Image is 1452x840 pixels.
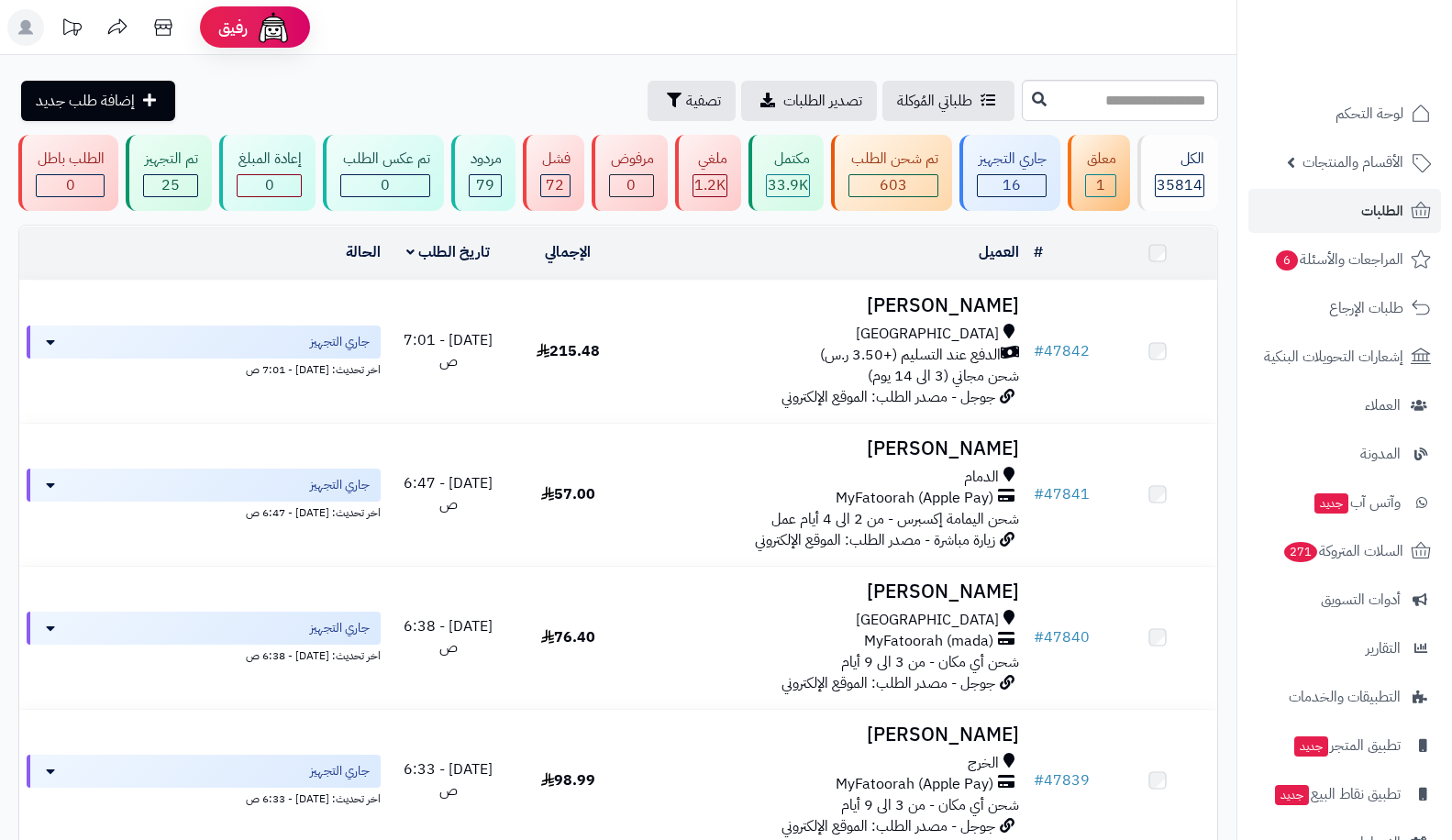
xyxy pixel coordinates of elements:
span: 16 [1003,174,1021,196]
div: إعادة المبلغ [237,149,302,170]
h3: [PERSON_NAME] [636,581,1020,602]
span: # [1034,769,1044,791]
span: الطلبات [1361,198,1403,224]
span: المراجعات والأسئلة [1274,247,1403,272]
span: المدونة [1360,441,1401,467]
span: # [1034,483,1044,505]
span: جاري التجهيز [310,476,370,494]
div: مرفوض [609,149,654,170]
span: 33.9K [768,174,808,196]
span: 6 [1276,250,1298,271]
span: 0 [626,174,636,196]
span: 35814 [1157,174,1203,196]
span: 215.48 [537,340,600,362]
a: إضافة طلب جديد [21,81,175,121]
span: 79 [476,174,494,196]
span: أدوات التسويق [1321,587,1401,613]
div: مكتمل [766,149,810,170]
div: جاري التجهيز [977,149,1047,170]
a: طلباتي المُوكلة [882,81,1014,121]
span: لوحة التحكم [1336,101,1403,127]
div: اخر تحديث: [DATE] - 6:47 ص [27,502,381,521]
span: 57.00 [541,483,595,505]
button: تصفية [648,81,736,121]
span: رفيق [218,17,248,39]
a: أدوات التسويق [1248,578,1441,622]
span: 0 [66,174,75,196]
a: الإجمالي [545,241,591,263]
a: معلق 1 [1064,135,1134,211]
a: تم شحن الطلب 603 [827,135,955,211]
a: السلات المتروكة271 [1248,529,1441,573]
h3: [PERSON_NAME] [636,724,1020,746]
span: جاري التجهيز [310,333,370,351]
a: العميل [979,241,1019,263]
span: 72 [546,174,564,196]
a: المراجعات والأسئلة6 [1248,238,1441,282]
a: ملغي 1.2K [671,135,745,211]
span: إشعارات التحويلات البنكية [1264,344,1403,370]
a: تم التجهيز 25 [122,135,216,211]
a: إعادة المبلغ 0 [216,135,319,211]
div: معلق [1085,149,1116,170]
div: 603 [849,175,937,196]
a: الطلبات [1248,189,1441,233]
a: لوحة التحكم [1248,92,1441,136]
a: الطلب باطل 0 [15,135,122,211]
span: تصدير الطلبات [783,90,862,112]
a: مردود 79 [448,135,519,211]
a: الكل35814 [1134,135,1222,211]
span: جاري التجهيز [310,619,370,637]
a: جاري التجهيز 16 [956,135,1064,211]
span: [GEOGRAPHIC_DATA] [856,324,999,345]
span: الدمام [964,467,999,488]
span: [DATE] - 6:47 ص [404,472,493,515]
span: شحن اليمامة إكسبرس - من 2 الى 4 أيام عمل [771,508,1019,530]
a: #47839 [1034,769,1090,791]
span: الخرج [968,753,999,774]
span: MyFatoorah (mada) [864,631,993,652]
div: فشل [540,149,571,170]
span: طلبات الإرجاع [1329,295,1403,321]
span: # [1034,340,1044,362]
a: وآتس آبجديد [1248,481,1441,525]
span: 25 [161,174,180,196]
div: 1 [1086,175,1115,196]
span: MyFatoorah (Apple Pay) [836,488,993,509]
span: [DATE] - 6:38 ص [404,615,493,658]
a: تطبيق المتجرجديد [1248,724,1441,768]
div: 72 [541,175,570,196]
span: العملاء [1365,392,1401,418]
a: # [1034,241,1043,263]
div: 33861 [767,175,809,196]
div: اخر تحديث: [DATE] - 6:38 ص [27,645,381,664]
span: 76.40 [541,626,595,648]
a: مكتمل 33.9K [745,135,827,211]
span: 0 [381,174,390,196]
span: # [1034,626,1044,648]
span: جوجل - مصدر الطلب: الموقع الإلكتروني [781,672,995,694]
div: 0 [610,175,653,196]
span: شحن أي مكان - من 3 الى 9 أيام [841,794,1019,816]
a: مرفوض 0 [588,135,671,211]
a: المدونة [1248,432,1441,476]
span: تصفية [686,90,721,112]
span: 603 [880,174,907,196]
div: ملغي [693,149,727,170]
div: 79 [470,175,501,196]
div: مردود [469,149,502,170]
a: تحديثات المنصة [49,9,94,50]
span: [DATE] - 6:33 ص [404,758,493,801]
div: 25 [144,175,197,196]
a: #47842 [1034,340,1090,362]
span: إضافة طلب جديد [36,90,135,112]
a: التطبيقات والخدمات [1248,675,1441,719]
span: 98.99 [541,769,595,791]
a: تم عكس الطلب 0 [319,135,447,211]
span: 0 [265,174,274,196]
div: تم عكس الطلب [340,149,429,170]
span: جاري التجهيز [310,762,370,780]
span: شحن أي مكان - من 3 الى 9 أيام [841,651,1019,673]
a: الحالة [346,241,381,263]
a: طلبات الإرجاع [1248,286,1441,330]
